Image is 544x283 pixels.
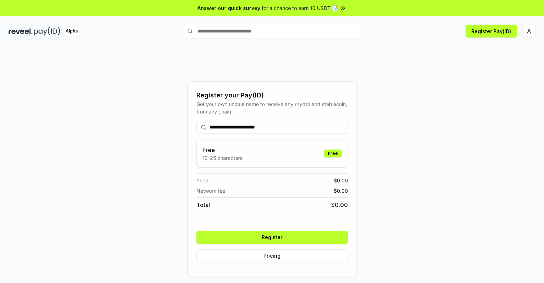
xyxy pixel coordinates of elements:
[466,25,517,37] button: Register Pay(ID)
[9,27,32,36] img: reveel_dark
[196,100,348,115] div: Get your own unique name to receive any crypto and stablecoin, from any chain
[196,231,348,244] button: Register
[196,249,348,262] button: Pricing
[34,27,60,36] img: pay_id
[334,177,348,184] span: $ 0.00
[62,27,82,36] div: Alpha
[262,4,338,12] span: for a chance to earn 10 USDT 📝
[196,90,348,100] div: Register your Pay(ID)
[196,201,210,209] span: Total
[324,150,342,157] div: Free
[197,4,260,12] span: Answer our quick survey
[334,187,348,194] span: $ 0.00
[196,187,225,194] span: Network fee
[331,201,348,209] span: $ 0.00
[202,154,242,162] p: 13-25 characters
[196,177,208,184] span: Price
[202,146,242,154] h3: Free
